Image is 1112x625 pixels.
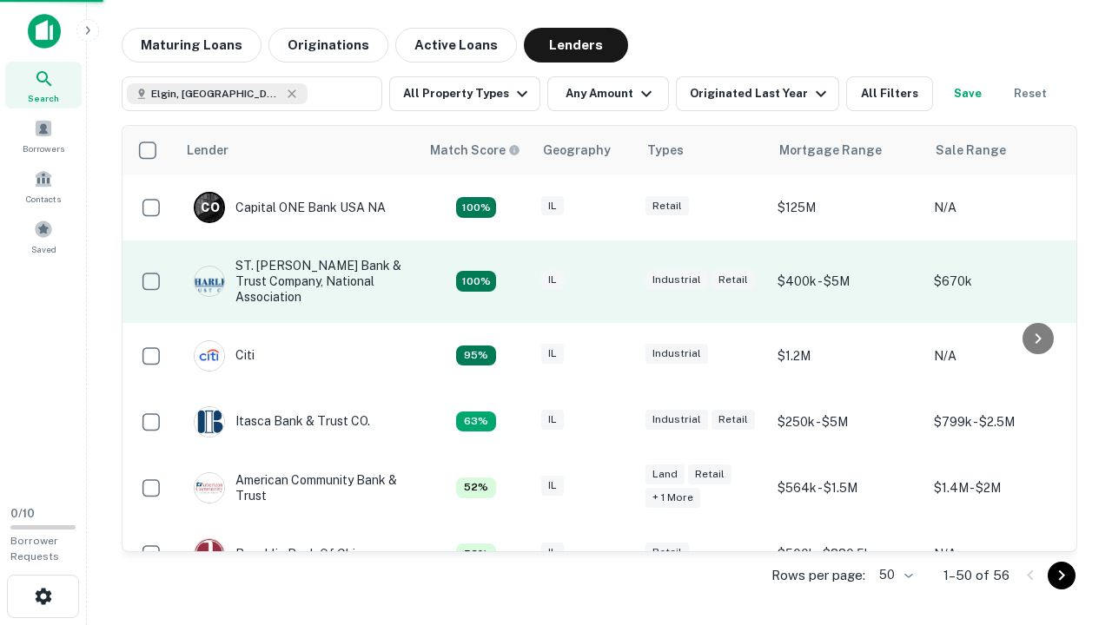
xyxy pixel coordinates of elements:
[430,141,517,160] h6: Match Score
[925,389,1082,455] td: $799k - $2.5M
[26,192,61,206] span: Contacts
[541,344,564,364] div: IL
[645,543,689,562] div: Retail
[645,270,708,290] div: Industrial
[943,565,1009,586] p: 1–50 of 56
[925,126,1082,174] th: Sale Range
[5,213,82,260] a: Saved
[456,477,496,498] div: Capitalize uses an advanced AI algorithm to match your search with the best lender. The match sco...
[541,476,564,496] div: IL
[541,543,564,562] div: IL
[5,62,82,109] a: Search
[195,266,224,296] img: picture
[5,112,82,159] a: Borrowers
[712,270,755,290] div: Retail
[769,323,925,389] td: $1.2M
[925,521,1082,587] td: N/A
[194,406,370,437] div: Itasca Bank & Trust CO.
[925,240,1082,323] td: $670k
[194,472,402,503] div: American Community Bank & Trust
[688,464,731,484] div: Retail
[645,488,700,508] div: + 1 more
[645,196,689,216] div: Retail
[420,126,533,174] th: Capitalize uses an advanced AI algorithm to match your search with the best lender. The match sco...
[541,410,564,430] div: IL
[10,507,35,520] span: 0 / 10
[936,140,1006,161] div: Sale Range
[779,140,882,161] div: Mortgage Range
[769,455,925,521] td: $564k - $1.5M
[846,76,933,111] button: All Filters
[1025,486,1112,569] iframe: Chat Widget
[533,126,637,174] th: Geography
[28,14,61,49] img: capitalize-icon.png
[10,535,59,562] span: Borrower Requests
[524,28,628,62] button: Lenders
[430,141,520,160] div: Capitalize uses an advanced AI algorithm to match your search with the best lender. The match sco...
[187,140,228,161] div: Lender
[637,126,769,174] th: Types
[395,28,517,62] button: Active Loans
[456,543,496,564] div: Capitalize uses an advanced AI algorithm to match your search with the best lender. The match sco...
[547,76,669,111] button: Any Amount
[195,407,224,437] img: picture
[769,521,925,587] td: $500k - $880.5k
[151,86,281,102] span: Elgin, [GEOGRAPHIC_DATA], [GEOGRAPHIC_DATA]
[194,192,386,223] div: Capital ONE Bank USA NA
[925,455,1082,521] td: $1.4M - $2M
[23,141,64,155] span: Borrowers
[769,240,925,323] td: $400k - $5M
[1048,562,1076,589] button: Go to next page
[194,538,384,569] div: Republic Bank Of Chicago
[771,565,865,586] p: Rows per page:
[543,140,611,161] div: Geography
[645,464,685,484] div: Land
[195,539,224,569] img: picture
[676,76,839,111] button: Originated Last Year
[31,242,56,256] span: Saved
[872,562,916,588] div: 50
[541,270,564,290] div: IL
[456,197,496,218] div: Capitalize uses an advanced AI algorithm to match your search with the best lender. The match sco...
[268,28,388,62] button: Originations
[925,174,1082,240] td: N/A
[690,83,831,104] div: Originated Last Year
[389,76,540,111] button: All Property Types
[541,196,564,216] div: IL
[122,28,261,62] button: Maturing Loans
[925,323,1082,389] td: N/A
[769,389,925,455] td: $250k - $5M
[194,258,402,306] div: ST. [PERSON_NAME] Bank & Trust Company, National Association
[201,199,219,217] p: C O
[5,162,82,209] a: Contacts
[769,126,925,174] th: Mortgage Range
[769,174,925,240] td: $125M
[176,126,420,174] th: Lender
[195,341,224,371] img: picture
[28,91,59,105] span: Search
[1003,76,1058,111] button: Reset
[645,410,708,430] div: Industrial
[456,345,496,366] div: Capitalize uses an advanced AI algorithm to match your search with the best lender. The match sco...
[195,473,224,503] img: picture
[194,340,255,372] div: Citi
[712,410,755,430] div: Retail
[940,76,996,111] button: Save your search to get updates of matches that match your search criteria.
[645,344,708,364] div: Industrial
[456,411,496,432] div: Capitalize uses an advanced AI algorithm to match your search with the best lender. The match sco...
[647,140,684,161] div: Types
[456,271,496,292] div: Capitalize uses an advanced AI algorithm to match your search with the best lender. The match sco...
